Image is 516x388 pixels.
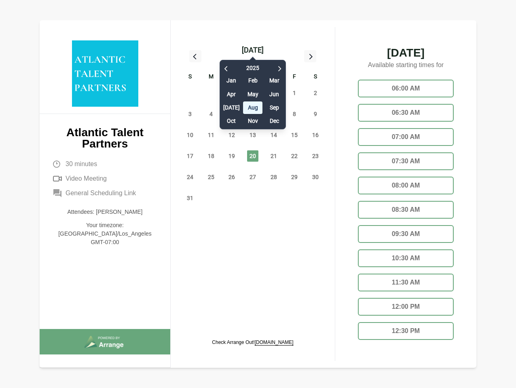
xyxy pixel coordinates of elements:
span: Monday, August 25, 2025 [205,171,217,183]
span: Friday, August 8, 2025 [289,108,300,120]
span: Tuesday, August 12, 2025 [226,129,237,141]
span: September 2000 [264,101,284,114]
span: Saturday, August 23, 2025 [310,150,321,162]
span: Friday, August 15, 2025 [289,129,300,141]
span: Tuesday, August 26, 2025 [226,171,237,183]
span: January 2000 [222,74,241,87]
span: Sunday, August 17, 2025 [184,150,196,162]
span: Wednesday, August 13, 2025 [247,129,258,141]
p: Check Arrange Out! [212,339,293,346]
span: April 2000 [222,88,241,101]
p: Available starting times for [351,59,460,73]
div: 10:30 AM [358,249,454,267]
div: S [305,72,326,82]
span: March 2000 [264,74,284,87]
span: Monday, August 18, 2025 [205,150,217,162]
a: [DOMAIN_NAME] [255,339,294,345]
div: 11:30 AM [358,274,454,291]
div: 12:00 PM [358,298,454,316]
span: December 2000 [264,115,284,127]
div: 06:00 AM [358,80,454,97]
div: [DATE] [242,44,264,56]
span: Thursday, August 28, 2025 [268,171,279,183]
span: August 2000 [243,101,262,114]
div: 06:30 AM [358,104,454,122]
div: 09:30 AM [358,225,454,243]
span: October 2000 [222,115,241,127]
p: Your timezone: [GEOGRAPHIC_DATA]/Los_Angeles GMT-07:00 [53,221,157,247]
span: June 2000 [264,88,284,101]
span: 2025 [242,62,263,74]
span: Sunday, August 31, 2025 [184,192,196,204]
span: July 2000 [222,101,241,114]
span: Saturday, August 30, 2025 [310,171,321,183]
span: Saturday, August 9, 2025 [310,108,321,120]
span: Video Meeting [66,174,107,183]
p: Attendees: [PERSON_NAME] [53,208,157,216]
p: Atlantic Talent Partners [53,127,157,150]
span: General Scheduling Link [66,188,136,198]
span: November 2000 [243,115,262,127]
span: May 2000 [243,88,262,101]
div: 07:00 AM [358,128,454,146]
span: Sunday, August 24, 2025 [184,171,196,183]
span: 30 minutes [66,159,97,169]
span: Thursday, August 21, 2025 [268,150,279,162]
div: 08:30 AM [358,201,454,219]
span: Saturday, August 2, 2025 [310,87,321,99]
span: Friday, August 29, 2025 [289,171,300,183]
span: Wednesday, August 27, 2025 [247,171,258,183]
span: Saturday, August 16, 2025 [310,129,321,141]
span: Sunday, August 10, 2025 [184,129,196,141]
span: Monday, August 11, 2025 [205,129,217,141]
div: 12:30 PM [358,322,454,340]
div: S [180,72,201,82]
span: Thursday, August 14, 2025 [268,129,279,141]
div: M [201,72,222,82]
span: Friday, August 1, 2025 [289,87,300,99]
span: February 2000 [243,74,262,87]
span: Wednesday, August 20, 2025 [247,150,258,162]
div: F [284,72,305,82]
span: Friday, August 22, 2025 [289,150,300,162]
span: Sunday, August 3, 2025 [184,108,196,120]
div: 07:30 AM [358,152,454,170]
span: Monday, August 4, 2025 [205,108,217,120]
span: Tuesday, August 19, 2025 [226,150,237,162]
span: [DATE] [351,47,460,59]
div: 08:00 AM [358,177,454,194]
